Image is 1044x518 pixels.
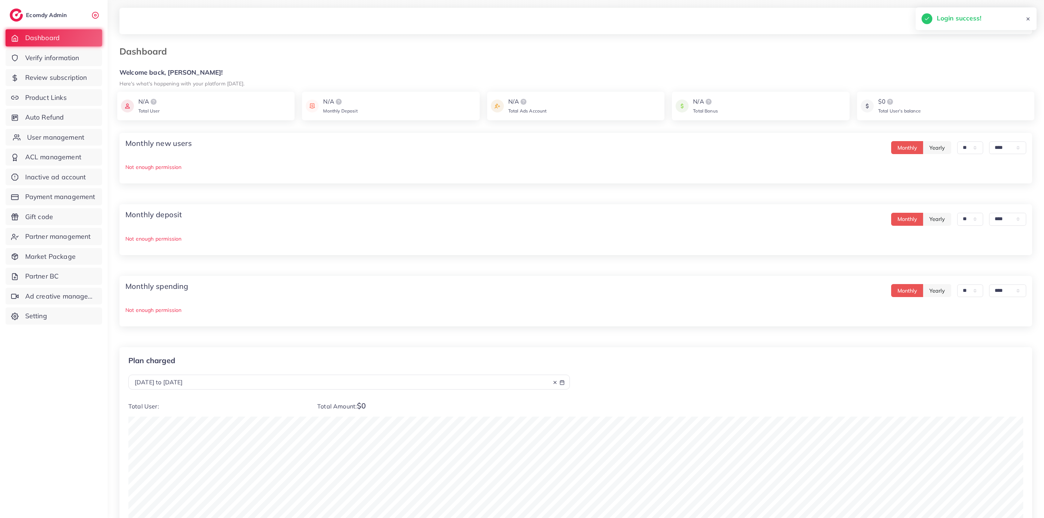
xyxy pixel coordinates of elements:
[125,163,1026,172] p: Not enough permission
[119,80,244,87] small: Here's what's happening with your platform [DATE].
[6,129,102,146] a: User management
[125,210,182,219] h4: Monthly deposit
[25,291,96,301] span: Ad creative management
[6,248,102,265] a: Market Package
[6,268,102,285] a: Partner BC
[6,208,102,225] a: Gift code
[10,9,23,22] img: logo
[25,232,91,241] span: Partner management
[491,97,504,115] img: icon payment
[6,29,102,46] a: Dashboard
[317,401,570,411] p: Total Amount:
[138,108,160,114] span: Total User
[923,141,951,154] button: Yearly
[937,13,981,23] h5: Login success!
[25,311,47,321] span: Setting
[125,234,1026,243] p: Not enough permission
[6,188,102,205] a: Payment management
[693,97,718,106] div: N/A
[25,53,79,63] span: Verify information
[323,108,357,114] span: Monthly Deposit
[334,97,343,106] img: logo
[10,9,69,22] a: logoEcomdy Admin
[119,69,1032,76] h5: Welcome back, [PERSON_NAME]!
[125,282,188,291] h4: Monthly spending
[25,73,87,82] span: Review subscription
[519,97,528,106] img: logo
[25,212,53,222] span: Gift code
[693,108,718,114] span: Total Bonus
[6,109,102,126] a: Auto Refund
[6,49,102,66] a: Verify information
[25,33,60,43] span: Dashboard
[891,141,923,154] button: Monthly
[25,172,86,182] span: Inactive ad account
[861,97,874,115] img: icon payment
[878,108,921,114] span: Total User’s balance
[121,97,134,115] img: icon payment
[138,97,160,106] div: N/A
[508,97,547,106] div: N/A
[891,284,923,297] button: Monthly
[149,97,158,106] img: logo
[886,97,894,106] img: logo
[25,271,59,281] span: Partner BC
[508,108,547,114] span: Total Ads Account
[25,192,95,202] span: Payment management
[128,356,570,365] p: Plan charged
[125,306,1026,315] p: Not enough permission
[135,378,183,386] span: [DATE] to [DATE]
[6,288,102,305] a: Ad creative management
[923,213,951,226] button: Yearly
[25,93,67,102] span: Product Links
[25,113,64,122] span: Auto Refund
[6,149,102,166] a: ACL management
[26,12,69,19] h2: Ecomdy Admin
[6,69,102,86] a: Review subscription
[25,252,76,261] span: Market Package
[704,97,713,106] img: logo
[923,284,951,297] button: Yearly
[323,97,357,106] div: N/A
[306,97,319,115] img: icon payment
[25,152,81,162] span: ACL management
[878,97,921,106] div: $0
[891,213,923,226] button: Monthly
[27,133,84,142] span: User management
[676,97,689,115] img: icon payment
[357,401,366,410] span: $0
[6,307,102,325] a: Setting
[6,228,102,245] a: Partner management
[125,139,192,148] h4: Monthly new users
[6,89,102,106] a: Product Links
[6,169,102,186] a: Inactive ad account
[119,46,173,57] h3: Dashboard
[128,401,305,411] p: Total User:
